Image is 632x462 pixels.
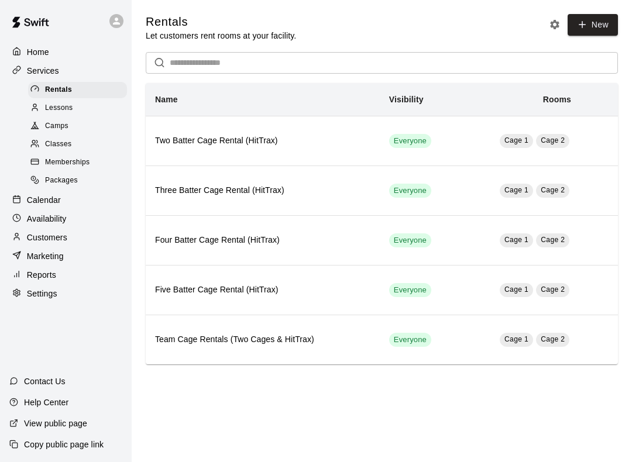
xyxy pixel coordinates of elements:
[27,213,67,225] p: Availability
[9,229,122,246] a: Customers
[24,439,104,450] p: Copy public page link
[146,83,618,364] table: simple table
[9,210,122,227] a: Availability
[389,333,431,347] div: This service is visible to all of your customers
[9,266,122,284] a: Reports
[28,99,132,117] a: Lessons
[389,285,431,296] span: Everyone
[28,118,127,135] div: Camps
[28,173,127,189] div: Packages
[45,157,90,168] span: Memberships
[541,335,565,343] span: Cage 2
[389,235,431,246] span: Everyone
[504,236,528,244] span: Cage 1
[27,194,61,206] p: Calendar
[27,288,57,299] p: Settings
[27,46,49,58] p: Home
[28,81,132,99] a: Rentals
[541,285,565,294] span: Cage 2
[504,136,528,144] span: Cage 1
[24,418,87,429] p: View public page
[27,232,67,243] p: Customers
[9,62,122,80] a: Services
[45,102,73,114] span: Lessons
[155,284,370,296] h6: Five Batter Cage Rental (HitTrax)
[146,14,296,30] h5: Rentals
[28,100,127,116] div: Lessons
[9,247,122,265] a: Marketing
[389,233,431,247] div: This service is visible to all of your customers
[27,269,56,281] p: Reports
[389,95,424,104] b: Visibility
[28,136,127,153] div: Classes
[568,14,618,36] a: New
[9,285,122,302] a: Settings
[155,135,370,147] h6: Two Batter Cage Rental (HitTrax)
[504,335,528,343] span: Cage 1
[389,185,431,196] span: Everyone
[155,333,370,346] h6: Team Cage Rentals (Two Cages & HitTrax)
[28,136,132,154] a: Classes
[155,234,370,247] h6: Four Batter Cage Rental (HitTrax)
[389,136,431,147] span: Everyone
[541,236,565,244] span: Cage 2
[146,30,296,42] p: Let customers rent rooms at your facility.
[543,95,571,104] b: Rooms
[9,43,122,61] a: Home
[389,184,431,198] div: This service is visible to all of your customers
[45,84,72,96] span: Rentals
[504,186,528,194] span: Cage 1
[28,154,132,172] a: Memberships
[45,175,78,187] span: Packages
[24,375,66,387] p: Contact Us
[389,283,431,297] div: This service is visible to all of your customers
[155,95,178,104] b: Name
[541,136,565,144] span: Cage 2
[546,16,564,33] button: Rental settings
[45,139,71,150] span: Classes
[27,250,64,262] p: Marketing
[45,120,68,132] span: Camps
[541,186,565,194] span: Cage 2
[28,172,132,190] a: Packages
[27,65,59,77] p: Services
[28,154,127,171] div: Memberships
[28,118,132,136] a: Camps
[9,191,122,209] a: Calendar
[389,134,431,148] div: This service is visible to all of your customers
[389,335,431,346] span: Everyone
[24,397,68,408] p: Help Center
[28,82,127,98] div: Rentals
[155,184,370,197] h6: Three Batter Cage Rental (HitTrax)
[504,285,528,294] span: Cage 1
